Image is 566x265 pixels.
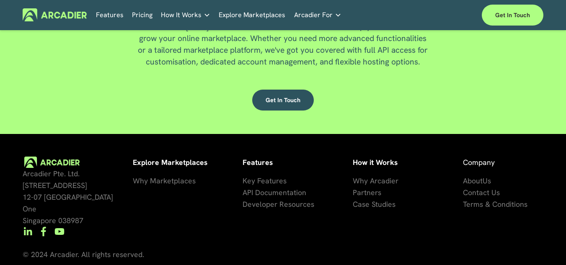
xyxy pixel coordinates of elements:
[483,176,491,185] span: Us
[353,157,398,167] strong: How it Works
[353,176,398,185] span: Why Arcadier
[463,176,483,185] span: About
[353,187,357,198] a: P
[39,226,49,237] a: Facebook
[362,198,395,210] a: se Studies
[463,198,527,210] a: Terms & Conditions
[133,176,196,185] span: Why Marketplaces
[463,175,483,187] a: About
[243,157,273,167] strong: Features
[463,187,500,198] a: Contact Us
[243,176,287,185] span: Key Features
[463,188,500,197] span: Contact Us
[353,199,362,209] span: Ca
[463,157,495,167] span: Company
[252,90,314,111] a: Get in touch
[243,188,306,197] span: API Documentation
[294,8,341,21] a: folder dropdown
[243,175,287,187] a: Key Features
[133,175,196,187] a: Why Marketplaces
[23,8,87,21] img: Arcadier
[23,169,115,225] span: Arcadier Pte. Ltd. [STREET_ADDRESS] 12-07 [GEOGRAPHIC_DATA] One Singapore 038987
[353,175,398,187] a: Why Arcadier
[23,250,144,259] span: © 2024 Arcadier. All rights reserved.
[353,188,357,197] span: P
[243,187,306,198] a: API Documentation
[134,21,432,68] p: Contact us [DATE] to learn more about how Arcadier can help you launch and grow your online marke...
[357,187,381,198] a: artners
[294,9,333,21] span: Arcadier For
[219,8,285,21] a: Explore Marketplaces
[524,225,566,265] iframe: Chat Widget
[243,198,314,210] a: Developer Resources
[243,199,314,209] span: Developer Resources
[161,8,210,21] a: folder dropdown
[96,8,124,21] a: Features
[463,199,527,209] span: Terms & Conditions
[482,5,543,26] a: Get in touch
[362,199,395,209] span: se Studies
[353,198,362,210] a: Ca
[132,8,152,21] a: Pricing
[357,188,381,197] span: artners
[54,226,65,237] a: YouTube
[133,157,207,167] strong: Explore Marketplaces
[23,226,33,237] a: LinkedIn
[161,9,202,21] span: How It Works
